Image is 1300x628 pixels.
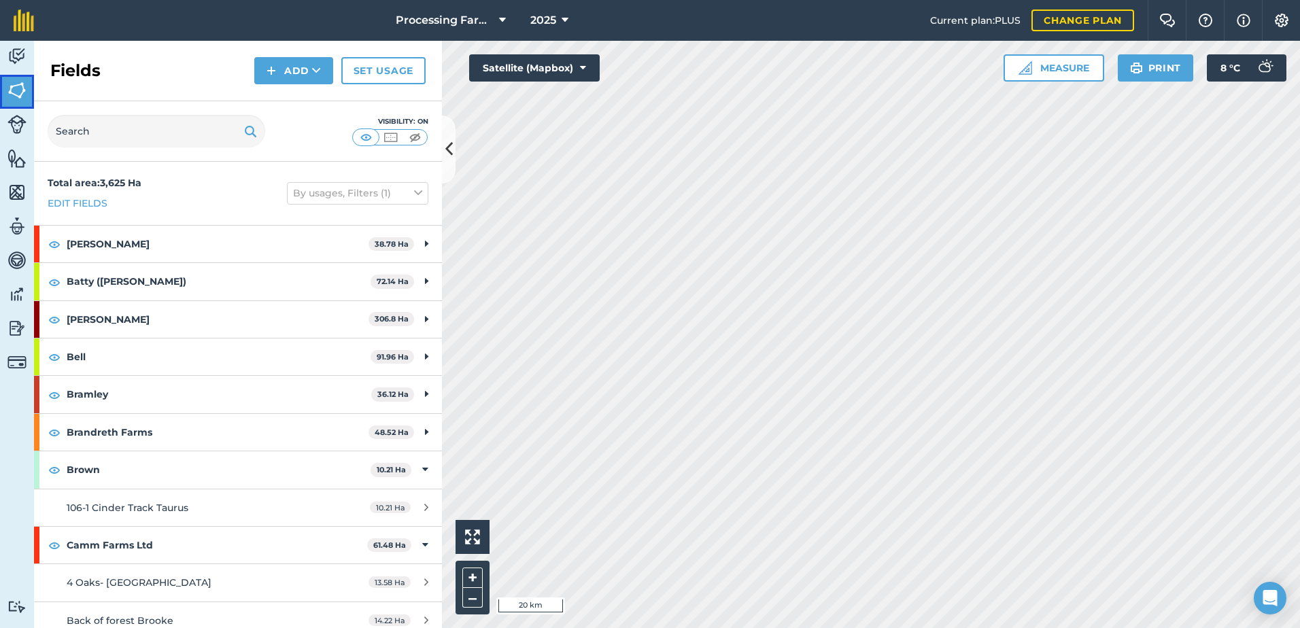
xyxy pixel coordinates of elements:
[48,461,61,478] img: svg+xml;base64,PHN2ZyB4bWxucz0iaHR0cDovL3d3dy53My5vcmcvMjAwMC9zdmciIHdpZHRoPSIxOCIgaGVpZ2h0PSIyNC...
[1251,54,1278,82] img: svg+xml;base64,PD94bWwgdmVyc2lvbj0iMS4wIiBlbmNvZGluZz0idXRmLTgiPz4KPCEtLSBHZW5lcmF0b3I6IEFkb2JlIE...
[244,123,257,139] img: svg+xml;base64,PHN2ZyB4bWxucz0iaHR0cDovL3d3dy53My5vcmcvMjAwMC9zdmciIHdpZHRoPSIxOSIgaGVpZ2h0PSIyNC...
[1159,14,1176,27] img: Two speech bubbles overlapping with the left bubble in the forefront
[377,277,409,286] strong: 72.14 Ha
[7,250,27,271] img: svg+xml;base64,PD94bWwgdmVyc2lvbj0iMS4wIiBlbmNvZGluZz0idXRmLTgiPz4KPCEtLSBHZW5lcmF0b3I6IEFkb2JlIE...
[358,130,375,144] img: svg+xml;base64,PHN2ZyB4bWxucz0iaHR0cDovL3d3dy53My5vcmcvMjAwMC9zdmciIHdpZHRoPSI1MCIgaGVpZ2h0PSI0MC...
[7,353,27,372] img: svg+xml;base64,PD94bWwgdmVyc2lvbj0iMS4wIiBlbmNvZGluZz0idXRmLTgiPz4KPCEtLSBHZW5lcmF0b3I6IEFkb2JlIE...
[377,465,406,474] strong: 10.21 Ha
[67,301,369,338] strong: [PERSON_NAME]
[377,352,409,362] strong: 91.96 Ha
[369,576,411,588] span: 13.58 Ha
[67,226,369,262] strong: [PERSON_NAME]
[1197,14,1214,27] img: A question mark icon
[48,236,61,252] img: svg+xml;base64,PHN2ZyB4bWxucz0iaHR0cDovL3d3dy53My5vcmcvMjAwMC9zdmciIHdpZHRoPSIxOCIgaGVpZ2h0PSIyNC...
[469,54,600,82] button: Satellite (Mapbox)
[341,57,426,84] a: Set usage
[369,614,411,626] span: 14.22 Ha
[267,63,276,79] img: svg+xml;base64,PHN2ZyB4bWxucz0iaHR0cDovL3d3dy53My5vcmcvMjAwMC9zdmciIHdpZHRoPSIxNCIgaGVpZ2h0PSIyNC...
[1130,60,1143,76] img: svg+xml;base64,PHN2ZyB4bWxucz0iaHR0cDovL3d3dy53My5vcmcvMjAwMC9zdmciIHdpZHRoPSIxOSIgaGVpZ2h0PSIyNC...
[34,414,442,451] div: Brandreth Farms48.52 Ha
[34,489,442,526] a: 106-1 Cinder Track Taurus10.21 Ha
[50,60,101,82] h2: Fields
[1237,12,1250,29] img: svg+xml;base64,PHN2ZyB4bWxucz0iaHR0cDovL3d3dy53My5vcmcvMjAwMC9zdmciIHdpZHRoPSIxNyIgaGVpZ2h0PSIxNy...
[48,196,107,211] a: Edit fields
[48,387,61,403] img: svg+xml;base64,PHN2ZyB4bWxucz0iaHR0cDovL3d3dy53My5vcmcvMjAwMC9zdmciIHdpZHRoPSIxOCIgaGVpZ2h0PSIyNC...
[7,115,27,134] img: svg+xml;base64,PD94bWwgdmVyc2lvbj0iMS4wIiBlbmNvZGluZz0idXRmLTgiPz4KPCEtLSBHZW5lcmF0b3I6IEFkb2JlIE...
[48,177,141,189] strong: Total area : 3,625 Ha
[396,12,494,29] span: Processing Farms
[1220,54,1240,82] span: 8 ° C
[373,540,406,550] strong: 61.48 Ha
[370,502,411,513] span: 10.21 Ha
[382,130,399,144] img: svg+xml;base64,PHN2ZyB4bWxucz0iaHR0cDovL3d3dy53My5vcmcvMjAwMC9zdmciIHdpZHRoPSI1MCIgaGVpZ2h0PSI0MC...
[465,529,480,544] img: Four arrows, one pointing top left, one top right, one bottom right and the last bottom left
[7,182,27,203] img: svg+xml;base64,PHN2ZyB4bWxucz0iaHR0cDovL3d3dy53My5vcmcvMjAwMC9zdmciIHdpZHRoPSI1NiIgaGVpZ2h0PSI2MC...
[34,527,442,563] div: Camm Farms Ltd61.48 Ha
[7,80,27,101] img: svg+xml;base64,PHN2ZyB4bWxucz0iaHR0cDovL3d3dy53My5vcmcvMjAwMC9zdmciIHdpZHRoPSI1NiIgaGVpZ2h0PSI2MC...
[67,263,371,300] strong: Batty ([PERSON_NAME])
[14,10,34,31] img: fieldmargin Logo
[48,274,61,290] img: svg+xml;base64,PHN2ZyB4bWxucz0iaHR0cDovL3d3dy53My5vcmcvMjAwMC9zdmciIHdpZHRoPSIxOCIgaGVpZ2h0PSIyNC...
[34,338,442,375] div: Bell91.96 Ha
[67,376,371,413] strong: Bramley
[34,226,442,262] div: [PERSON_NAME]38.78 Ha
[7,600,27,613] img: svg+xml;base64,PD94bWwgdmVyc2lvbj0iMS4wIiBlbmNvZGluZz0idXRmLTgiPz4KPCEtLSBHZW5lcmF0b3I6IEFkb2JlIE...
[34,451,442,488] div: Brown10.21 Ha
[34,263,442,300] div: Batty ([PERSON_NAME])72.14 Ha
[375,239,409,249] strong: 38.78 Ha
[7,216,27,237] img: svg+xml;base64,PD94bWwgdmVyc2lvbj0iMS4wIiBlbmNvZGluZz0idXRmLTgiPz4KPCEtLSBHZW5lcmF0b3I6IEFkb2JlIE...
[1207,54,1286,82] button: 8 °C
[67,527,367,563] strong: Camm Farms Ltd
[7,284,27,304] img: svg+xml;base64,PD94bWwgdmVyc2lvbj0iMS4wIiBlbmNvZGluZz0idXRmLTgiPz4KPCEtLSBHZW5lcmF0b3I6IEFkb2JlIE...
[530,12,556,29] span: 2025
[930,13,1021,28] span: Current plan : PLUS
[34,376,442,413] div: Bramley36.12 Ha
[67,451,371,488] strong: Brown
[34,301,442,338] div: [PERSON_NAME]306.8 Ha
[462,588,483,608] button: –
[1019,61,1032,75] img: Ruler icon
[67,576,211,589] span: 4 Oaks- [GEOGRAPHIC_DATA]
[67,414,369,451] strong: Brandreth Farms
[254,57,333,84] button: Add
[67,614,173,627] span: Back of forest Brooke
[7,148,27,169] img: svg+xml;base64,PHN2ZyB4bWxucz0iaHR0cDovL3d3dy53My5vcmcvMjAwMC9zdmciIHdpZHRoPSI1NiIgaGVpZ2h0PSI2MC...
[1254,582,1286,614] div: Open Intercom Messenger
[375,428,409,437] strong: 48.52 Ha
[34,564,442,601] a: 4 Oaks- [GEOGRAPHIC_DATA]13.58 Ha
[407,130,424,144] img: svg+xml;base64,PHN2ZyB4bWxucz0iaHR0cDovL3d3dy53My5vcmcvMjAwMC9zdmciIHdpZHRoPSI1MCIgaGVpZ2h0PSI0MC...
[48,115,265,147] input: Search
[67,338,371,375] strong: Bell
[1031,10,1134,31] a: Change plan
[48,537,61,553] img: svg+xml;base64,PHN2ZyB4bWxucz0iaHR0cDovL3d3dy53My5vcmcvMjAwMC9zdmciIHdpZHRoPSIxOCIgaGVpZ2h0PSIyNC...
[1118,54,1194,82] button: Print
[377,389,409,399] strong: 36.12 Ha
[48,311,61,328] img: svg+xml;base64,PHN2ZyB4bWxucz0iaHR0cDovL3d3dy53My5vcmcvMjAwMC9zdmciIHdpZHRoPSIxOCIgaGVpZ2h0PSIyNC...
[375,314,409,324] strong: 306.8 Ha
[7,318,27,338] img: svg+xml;base64,PD94bWwgdmVyc2lvbj0iMS4wIiBlbmNvZGluZz0idXRmLTgiPz4KPCEtLSBHZW5lcmF0b3I6IEFkb2JlIE...
[1004,54,1104,82] button: Measure
[7,46,27,67] img: svg+xml;base64,PD94bWwgdmVyc2lvbj0iMS4wIiBlbmNvZGluZz0idXRmLTgiPz4KPCEtLSBHZW5lcmF0b3I6IEFkb2JlIE...
[287,182,428,204] button: By usages, Filters (1)
[1273,14,1290,27] img: A cog icon
[67,502,188,514] span: 106-1 Cinder Track Taurus
[462,568,483,588] button: +
[48,349,61,365] img: svg+xml;base64,PHN2ZyB4bWxucz0iaHR0cDovL3d3dy53My5vcmcvMjAwMC9zdmciIHdpZHRoPSIxOCIgaGVpZ2h0PSIyNC...
[352,116,428,127] div: Visibility: On
[48,424,61,440] img: svg+xml;base64,PHN2ZyB4bWxucz0iaHR0cDovL3d3dy53My5vcmcvMjAwMC9zdmciIHdpZHRoPSIxOCIgaGVpZ2h0PSIyNC...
